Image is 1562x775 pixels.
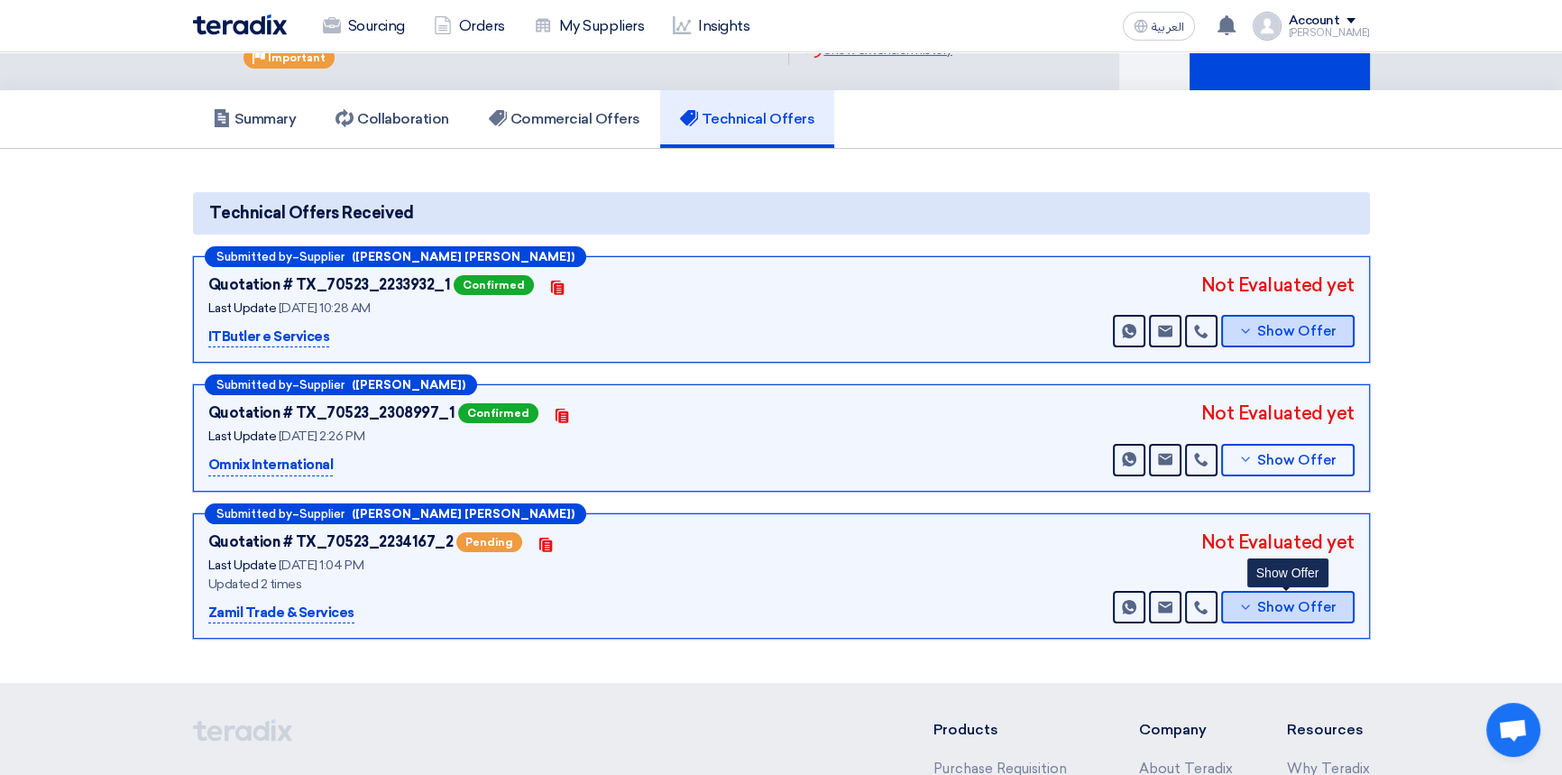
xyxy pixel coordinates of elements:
[519,6,658,46] a: My Suppliers
[658,6,764,46] a: Insights
[208,575,659,594] div: Updated 2 times
[352,379,465,391] b: ([PERSON_NAME])
[1287,719,1370,741] li: Resources
[454,275,534,295] span: Confirmed
[316,90,469,148] a: Collaboration
[352,508,574,520] b: ([PERSON_NAME] [PERSON_NAME])
[1152,21,1184,33] span: العربية
[419,6,519,46] a: Orders
[193,14,287,35] img: Teradix logo
[933,719,1085,741] li: Products
[208,402,455,424] div: Quotation # TX_70523_2308997_1
[1201,529,1355,556] div: Not Evaluated yet
[680,110,814,128] h5: Technical Offers
[1221,315,1355,347] button: Show Offer
[458,403,538,423] span: Confirmed
[208,455,334,476] p: Omnix International
[1257,601,1337,614] span: Show Offer
[299,508,345,520] span: Supplier
[352,251,574,263] b: ([PERSON_NAME] [PERSON_NAME])
[208,603,354,624] p: Zamil Trade & Services
[1289,14,1340,29] div: Account
[335,110,449,128] h5: Collaboration
[208,558,277,573] span: Last Update
[456,532,522,552] span: Pending
[205,374,477,395] div: –
[208,327,330,348] p: ITButler e Services
[208,531,454,553] div: Quotation # TX_70523_2234167_2
[279,429,364,444] span: [DATE] 2:26 PM
[279,300,371,316] span: [DATE] 10:28 AM
[268,51,326,64] span: Important
[1221,444,1355,476] button: Show Offer
[205,503,586,524] div: –
[1253,12,1282,41] img: profile_test.png
[193,90,317,148] a: Summary
[205,246,586,267] div: –
[208,300,277,316] span: Last Update
[1201,400,1355,427] div: Not Evaluated yet
[1247,558,1328,587] div: Show Offer
[1139,719,1233,741] li: Company
[299,251,345,263] span: Supplier
[208,274,451,296] div: Quotation # TX_70523_2233932_1
[299,379,345,391] span: Supplier
[216,251,292,263] span: Submitted by
[308,6,419,46] a: Sourcing
[213,110,297,128] h5: Summary
[1201,272,1355,299] div: Not Evaluated yet
[1257,325,1337,338] span: Show Offer
[1486,703,1540,757] a: Open chat
[208,429,277,444] span: Last Update
[216,508,292,520] span: Submitted by
[1289,28,1370,38] div: [PERSON_NAME]
[209,201,414,226] span: Technical Offers Received
[279,558,363,573] span: [DATE] 1:04 PM
[1221,591,1355,623] button: Show Offer
[660,90,834,148] a: Technical Offers
[489,110,640,128] h5: Commercial Offers
[1123,12,1195,41] button: العربية
[469,90,660,148] a: Commercial Offers
[216,379,292,391] span: Submitted by
[1257,454,1337,467] span: Show Offer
